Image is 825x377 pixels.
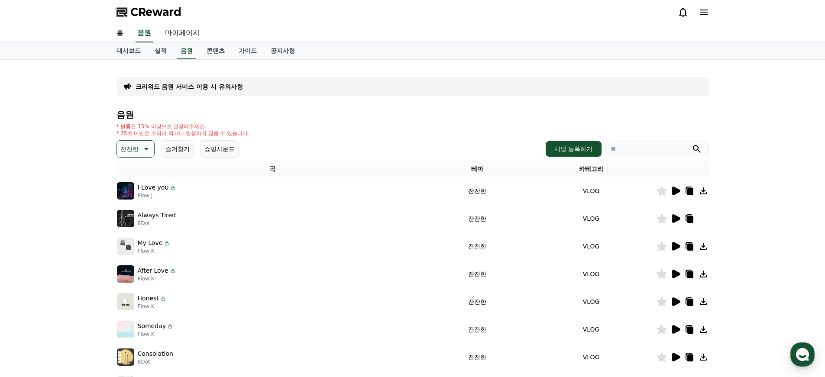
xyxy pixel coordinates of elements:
a: 음원 [177,43,196,59]
td: VLOG [527,343,656,371]
img: music [117,321,134,338]
td: 잔잔한 [428,205,527,232]
img: music [117,293,134,310]
p: I Love you [138,183,169,192]
td: 잔잔한 [428,316,527,343]
span: CReward [130,5,181,19]
button: 즐겨찾기 [162,140,194,158]
p: After Love [138,266,168,275]
td: VLOG [527,260,656,288]
a: CReward [116,5,181,19]
p: Flow K [138,331,174,338]
p: Consolation [138,349,173,358]
p: * 볼륨은 15% 이상으로 설정해주세요. [116,123,250,130]
td: 잔잔한 [428,260,527,288]
th: 카테고리 [527,161,656,177]
td: 잔잔한 [428,288,527,316]
p: Flow K [138,275,176,282]
p: Always Tired [138,211,176,220]
td: 잔잔한 [428,177,527,205]
img: music [117,238,134,255]
button: 쇼핑사운드 [201,140,239,158]
p: 8Dot [138,358,173,365]
th: 곡 [116,161,428,177]
p: My Love [138,238,163,248]
td: VLOG [527,205,656,232]
td: VLOG [527,232,656,260]
td: 잔잔한 [428,232,527,260]
a: 마이페이지 [158,24,207,42]
p: Flow K [138,248,171,255]
p: Someday [138,322,166,331]
a: 공지사항 [264,43,302,59]
a: 콘텐츠 [200,43,232,59]
p: Flow K [138,303,167,310]
th: 테마 [428,161,527,177]
button: 잔잔한 [116,140,155,158]
img: music [117,182,134,200]
td: 잔잔한 [428,343,527,371]
td: VLOG [527,316,656,343]
a: 가이드 [232,43,264,59]
td: VLOG [527,177,656,205]
p: Honest [138,294,159,303]
a: 홈 [110,24,130,42]
button: 채널 등록하기 [546,141,601,157]
a: 음원 [136,24,153,42]
a: 실적 [148,43,174,59]
img: music [117,348,134,366]
p: 8Dot [138,220,176,227]
p: * 35초 미만은 수익이 적거나 발생하지 않을 수 있습니다. [116,130,250,137]
p: 잔잔한 [120,143,139,155]
a: 크리워드 음원 서비스 이용 시 유의사항 [136,82,243,91]
h4: 음원 [116,110,709,119]
td: VLOG [527,288,656,316]
p: Flow J [138,192,177,199]
a: 대시보드 [110,43,148,59]
img: music [117,265,134,283]
img: music [117,210,134,227]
